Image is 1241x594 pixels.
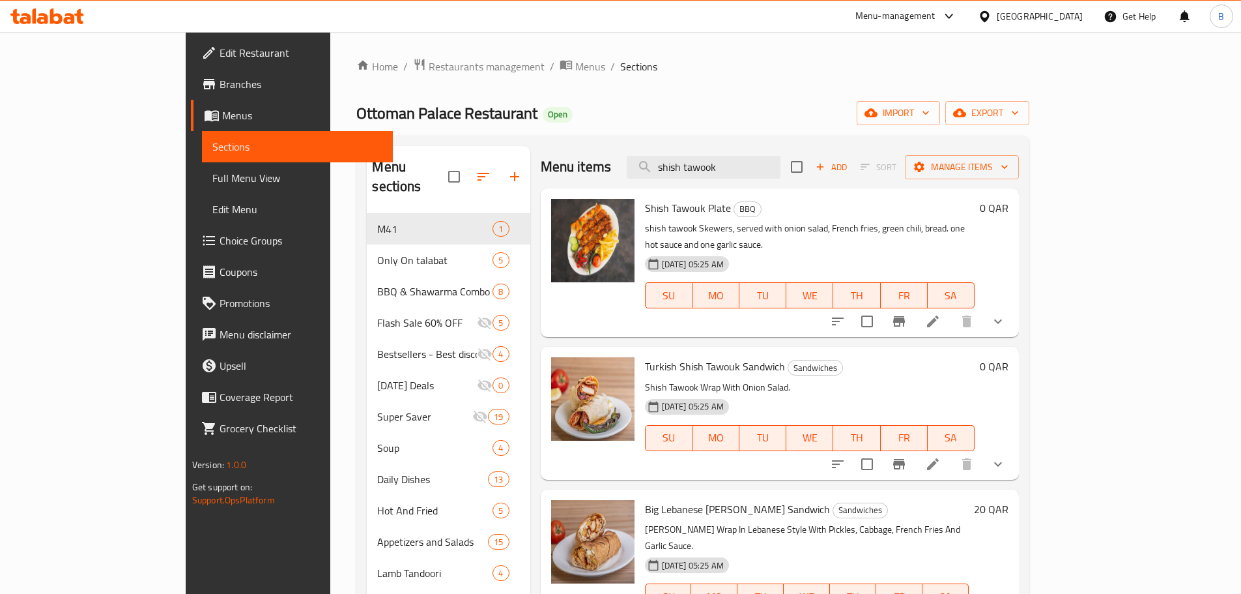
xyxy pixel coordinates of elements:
[734,201,761,216] span: BBQ
[881,282,928,308] button: FR
[489,411,508,423] span: 19
[645,357,785,376] span: Turkish Shish Tawouk Sandwich
[838,286,875,305] span: TH
[477,346,492,362] svg: Inactive section
[377,284,492,299] span: BBQ & Shawarma Combo
[377,221,492,237] div: M41
[933,428,969,447] span: SA
[692,425,739,451] button: MO
[853,308,881,335] span: Select to update
[886,428,922,447] span: FR
[956,105,1019,121] span: export
[377,471,488,487] span: Daily Dishes
[783,153,810,181] span: Select section
[575,59,605,74] span: Menus
[472,409,488,424] svg: Inactive section
[492,346,509,362] div: items
[881,425,928,451] button: FR
[651,428,687,447] span: SU
[739,282,786,308] button: TU
[492,503,509,518] div: items
[367,276,530,307] div: BBQ & Shawarma Combo8
[745,428,781,447] span: TU
[367,495,530,526] div: Hot And Fried5
[489,536,508,548] span: 15
[468,161,499,192] span: Sort sections
[488,471,509,487] div: items
[833,282,880,308] button: TH
[377,440,492,456] span: Soup
[551,500,635,584] img: Big Lebanese Shish Tawouk Sandwich
[220,358,382,374] span: Upsell
[377,503,492,518] span: Hot And Fried
[493,223,508,235] span: 1
[493,286,508,298] span: 8
[191,413,393,444] a: Grocery Checklist
[202,131,393,162] a: Sections
[191,256,393,288] a: Coupons
[833,503,888,518] div: Sandwiches
[492,565,509,581] div: items
[857,101,940,125] button: import
[220,233,382,248] span: Choice Groups
[220,76,382,92] span: Branches
[492,315,509,331] div: items
[220,264,382,280] span: Coupons
[886,286,922,305] span: FR
[990,456,1006,472] svg: Show Choices
[377,534,488,550] span: Appetizers and Salads
[222,108,382,123] span: Menus
[202,194,393,225] a: Edit Menu
[657,400,729,413] span: [DATE] 05:25 AM
[822,306,853,337] button: sort-choices
[488,409,509,424] div: items
[698,286,734,305] span: MO
[372,157,448,196] h2: Menu sections
[493,254,508,267] span: 5
[377,346,477,362] span: Bestsellers - Best discounts on selected items
[786,282,833,308] button: WE
[645,425,692,451] button: SU
[550,59,554,74] li: /
[191,288,393,319] a: Promotions
[974,500,1008,518] h6: 20 QAR
[367,526,530,557] div: Appetizers and Salads15
[377,252,492,268] span: Only On talabat
[191,37,393,68] a: Edit Restaurant
[551,357,635,441] img: Turkish Shish Tawouk Sandwich
[226,456,246,473] span: 1.0.0
[377,378,477,393] span: [DATE] Deals
[997,9,1083,23] div: [GEOGRAPHIC_DATA]
[543,107,573,123] div: Open
[657,559,729,572] span: [DATE] 05:25 AM
[945,101,1029,125] button: export
[377,315,477,331] span: Flash Sale 60% OFF
[429,59,545,74] span: Restaurants management
[883,449,915,480] button: Branch-specific-item
[792,286,828,305] span: WE
[191,381,393,413] a: Coverage Report
[852,157,905,177] span: Select section first
[543,109,573,120] span: Open
[367,245,530,276] div: Only On talabat5
[560,58,605,75] a: Menus
[980,357,1008,376] h6: 0 QAR
[492,252,509,268] div: items
[440,163,468,190] span: Select all sections
[651,286,687,305] span: SU
[980,199,1008,217] h6: 0 QAR
[202,162,393,194] a: Full Menu View
[982,306,1014,337] button: show more
[367,307,530,338] div: Flash Sale 60% OFF5
[1218,9,1224,23] span: B
[788,361,842,376] span: Sandwiches
[212,170,382,186] span: Full Menu View
[645,499,830,519] span: Big Lebanese [PERSON_NAME] Sandwich
[786,425,833,451] button: WE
